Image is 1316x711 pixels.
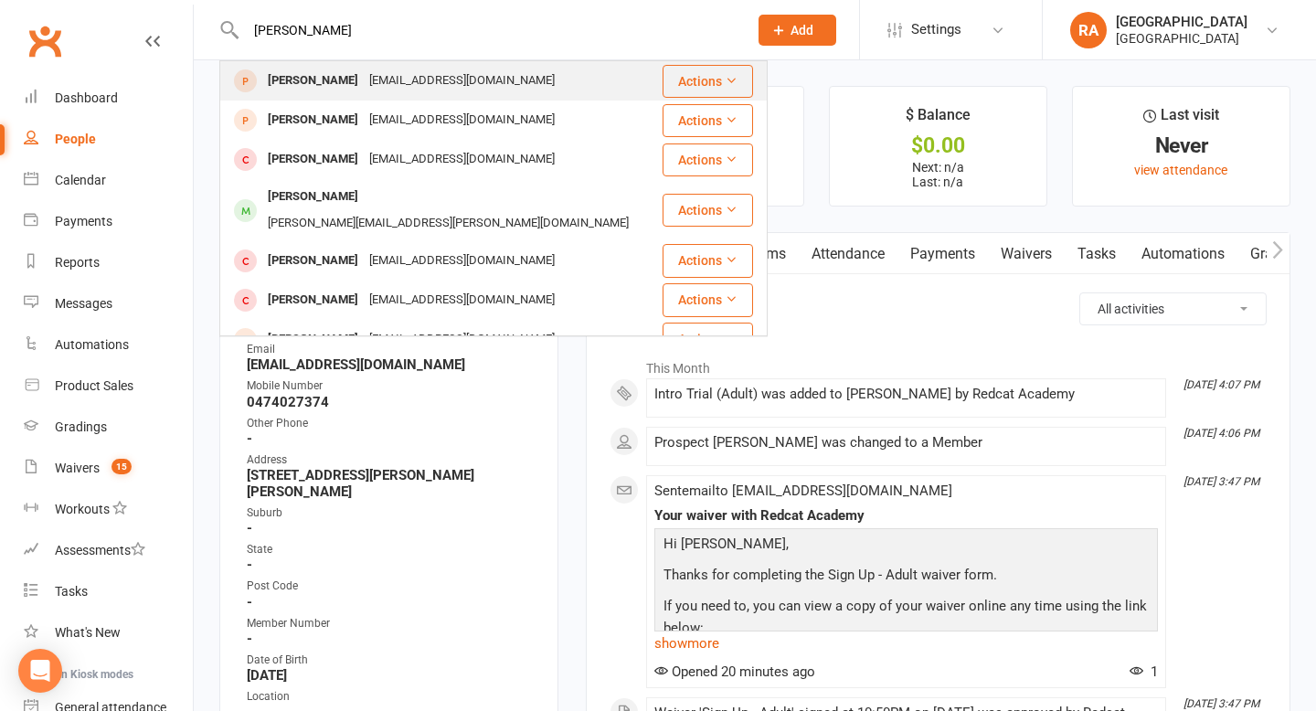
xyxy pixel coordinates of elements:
a: Automations [1129,233,1237,275]
input: Search... [240,17,735,43]
i: [DATE] 3:47 PM [1183,475,1259,488]
a: show more [654,631,1158,656]
span: Settings [911,9,961,50]
div: Never [1089,136,1273,155]
a: Payments [24,201,193,242]
div: Suburb [247,504,534,522]
button: Actions [663,194,753,227]
div: Assessments [55,543,145,557]
strong: 0474027374 [247,394,534,410]
strong: - [247,557,534,573]
span: Sent email to [EMAIL_ADDRESS][DOMAIN_NAME] [654,483,952,499]
a: What's New [24,612,193,653]
div: [PERSON_NAME] [262,146,364,173]
div: Other Phone [247,415,534,432]
div: Mobile Number [247,377,534,395]
div: Date of Birth [247,652,534,669]
div: Workouts [55,502,110,516]
div: [EMAIL_ADDRESS][DOMAIN_NAME] [364,326,560,353]
div: [GEOGRAPHIC_DATA] [1116,14,1247,30]
div: Open Intercom Messenger [18,649,62,693]
div: Automations [55,337,129,352]
div: Email [247,341,534,358]
div: [PERSON_NAME] [262,248,364,274]
span: 1 [1130,663,1158,680]
p: Hi [PERSON_NAME], [659,533,1153,559]
div: Address [247,451,534,469]
strong: [STREET_ADDRESS][PERSON_NAME][PERSON_NAME] [247,467,534,500]
p: Thanks for completing the Sign Up - Adult waiver form. [659,564,1153,590]
div: [EMAIL_ADDRESS][DOMAIN_NAME] [364,287,560,313]
a: Tasks [24,571,193,612]
div: State [247,541,534,558]
div: [EMAIL_ADDRESS][DOMAIN_NAME] [364,107,560,133]
li: This Month [610,349,1267,378]
div: [EMAIL_ADDRESS][DOMAIN_NAME] [364,146,560,173]
button: Actions [663,143,753,176]
div: [PERSON_NAME] [262,184,364,210]
div: [PERSON_NAME][EMAIL_ADDRESS][PERSON_NAME][DOMAIN_NAME] [262,210,634,237]
a: Payments [897,233,988,275]
a: Messages [24,283,193,324]
div: [GEOGRAPHIC_DATA] [1116,30,1247,47]
a: Dashboard [24,78,193,119]
div: [PERSON_NAME] [262,107,364,133]
i: [DATE] 3:47 PM [1183,697,1259,710]
div: RA [1070,12,1107,48]
div: People [55,132,96,146]
button: Actions [663,283,753,316]
div: Payments [55,214,112,228]
a: Reports [24,242,193,283]
div: Product Sales [55,378,133,393]
div: Post Code [247,578,534,595]
a: Automations [24,324,193,366]
a: view attendance [1134,163,1227,177]
i: [DATE] 4:07 PM [1183,378,1259,391]
div: Messages [55,296,112,311]
a: Calendar [24,160,193,201]
span: 15 [111,459,132,474]
button: Actions [663,104,753,137]
div: Tasks [55,584,88,599]
a: People [24,119,193,160]
div: Member Number [247,615,534,632]
div: Gradings [55,419,107,434]
a: Attendance [799,233,897,275]
div: [PERSON_NAME] [262,326,364,353]
button: Actions [663,65,753,98]
i: [DATE] 4:06 PM [1183,427,1259,440]
a: Clubworx [22,18,68,64]
button: Add [759,15,836,46]
div: Waivers [55,461,100,475]
div: Calendar [55,173,106,187]
div: Last visit [1143,103,1219,136]
div: [PERSON_NAME] [262,287,364,313]
strong: [EMAIL_ADDRESS][DOMAIN_NAME] [247,356,534,373]
a: Tasks [1065,233,1129,275]
span: Add [791,23,813,37]
p: Next: n/a Last: n/a [846,160,1030,189]
a: Product Sales [24,366,193,407]
a: Waivers 15 [24,448,193,489]
div: What's New [55,625,121,640]
strong: - [247,594,534,610]
div: Prospect [PERSON_NAME] was changed to a Member [654,435,1158,451]
div: $0.00 [846,136,1030,155]
div: $ Balance [906,103,971,136]
button: Actions [663,244,753,277]
div: Location [247,688,534,706]
div: Intro Trial (Adult) was added to [PERSON_NAME] by Redcat Academy [654,387,1158,402]
strong: - [247,631,534,647]
a: Gradings [24,407,193,448]
p: If you need to, you can view a copy of your waiver online any time using the link below: [659,595,1153,643]
span: Opened 20 minutes ago [654,663,815,680]
div: Your waiver with Redcat Academy [654,508,1158,524]
div: [EMAIL_ADDRESS][DOMAIN_NAME] [364,68,560,94]
div: Dashboard [55,90,118,105]
h3: Activity [610,292,1267,321]
div: [PERSON_NAME] [262,68,364,94]
strong: - [247,520,534,536]
a: Waivers [988,233,1065,275]
strong: [DATE] [247,667,534,684]
a: Assessments [24,530,193,571]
